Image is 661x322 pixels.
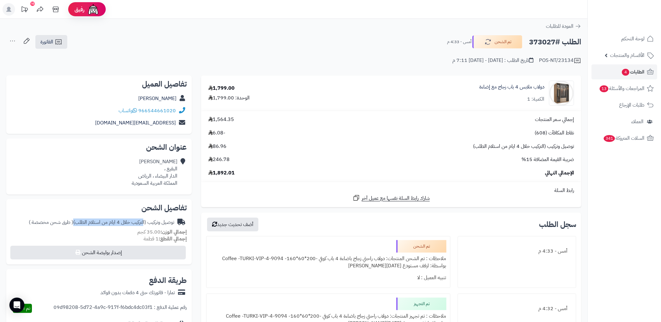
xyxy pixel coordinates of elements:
[592,31,657,46] a: لوحة التحكم
[160,228,187,236] strong: إجمالي الوزن:
[208,156,230,163] span: 246.78
[622,68,630,76] span: 4
[100,289,175,296] div: تمارا - فاتورتك حتى 4 دفعات بدون فوائد
[11,143,187,151] h2: عنوان الشحن
[207,218,258,231] button: أضف تحديث جديد
[619,101,644,109] span: طلبات الإرجاع
[87,3,99,16] img: ai-face.png
[17,3,32,17] a: تحديثات المنصة
[9,298,24,313] div: Open Intercom Messenger
[29,219,174,226] div: توصيل وتركيب (التركيب خلال 4 ايام من استلام الطلب)
[473,143,574,150] span: توصيل وتركيب (التركيب خلال 4 ايام من استلام الطلب)
[137,228,187,236] small: 35.00 كجم
[592,64,657,79] a: الطلبات4
[545,169,574,177] span: الإجمالي النهائي
[539,221,576,228] h3: سجل الطلب
[621,34,644,43] span: لوحة التحكم
[208,116,234,123] span: 1,564.35
[149,277,187,284] h2: طريقة الدفع
[204,187,579,194] div: رابط السلة
[138,95,176,102] a: [PERSON_NAME]
[618,5,655,18] img: logo-2.png
[535,116,574,123] span: إجمالي سعر المنتجات
[95,119,176,127] a: [EMAIL_ADDRESS][DOMAIN_NAME]
[396,298,446,310] div: تم التجهيز
[10,246,186,259] button: إصدار بوليصة الشحن
[592,98,657,113] a: طلبات الإرجاع
[462,303,572,315] div: أمس - 4:32 م
[119,107,137,114] a: واتساب
[631,117,643,126] span: العملاء
[603,134,644,143] span: السلات المتروكة
[610,51,644,60] span: الأقسام والمنتجات
[353,194,430,202] a: شارك رابط السلة نفسها مع عميل آخر
[35,35,67,49] a: الفاتورة
[592,131,657,146] a: السلات المتروكة341
[30,2,35,6] div: 10
[472,35,522,48] button: تم الشحن
[144,235,187,243] small: 1 قطعة
[529,36,581,48] h2: الطلب #373027
[208,169,235,177] span: 1,892.01
[447,39,471,45] small: أمس - 4:33 م
[535,129,574,137] span: نقاط المكافآت (608)
[479,83,544,91] a: دولاب ملابس 4 باب زجاج مع إضاءة
[546,23,581,30] a: العودة للطلبات
[592,114,657,129] a: العملاء
[396,240,446,253] div: تم الشحن
[592,81,657,96] a: المراجعات والأسئلة13
[208,143,226,150] span: 86.96
[74,6,84,13] span: رفيق
[462,245,572,257] div: أمس - 4:33 م
[159,235,187,243] strong: إجمالي القطع:
[11,80,187,88] h2: تفاصيل العميل
[29,219,73,226] span: ( طرق شحن مخصصة )
[603,135,615,142] span: 341
[599,85,609,93] span: 13
[527,96,544,103] div: الكمية: 1
[208,129,225,137] span: -6.08
[539,57,581,64] div: POS-NT/23134
[546,23,573,30] span: العودة للطلبات
[208,94,250,102] div: الوحدة: 1,799.00
[138,107,176,114] a: 966544661020
[362,195,430,202] span: شارك رابط السلة نفسها مع عميل آخر
[208,85,235,92] div: 1,799.00
[53,304,187,313] div: رقم عملية الدفع : 09d98208-5d72-4a9c-917f-f6bdc4dc03f1
[11,204,187,212] h2: تفاصيل الشحن
[521,156,574,163] span: ضريبة القيمة المضافة 15%
[132,158,177,187] div: [PERSON_NAME] البقيع ، الدار البيضاء ، الرياض المملكة العربية السعودية
[210,272,446,284] div: تنبيه العميل : لا
[549,81,574,106] img: 1742132386-110103010021.1-90x90.jpg
[599,84,644,93] span: المراجعات والأسئلة
[452,57,533,64] div: تاريخ الطلب : [DATE] - [DATE] 7:11 م
[621,68,644,76] span: الطلبات
[210,253,446,272] div: ملاحظات : تم الشحن المنتجات: دولاب راحتي زجاج باضاءة 4 باب كوفي -200*60*160- Coffee -TURKI-VIP-4-...
[40,38,53,46] span: الفاتورة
